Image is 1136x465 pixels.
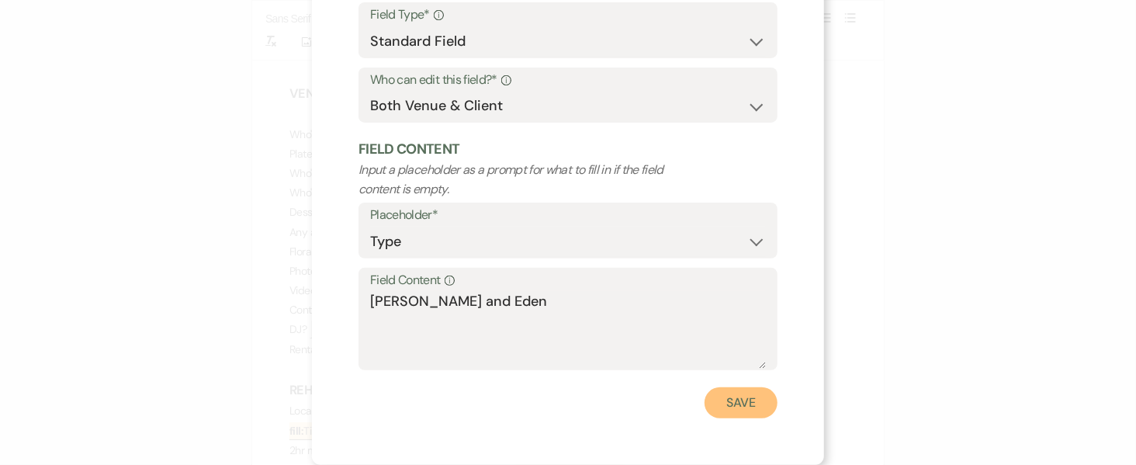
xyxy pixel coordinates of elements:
[370,4,766,26] label: Field Type*
[370,291,766,369] textarea: [PERSON_NAME] and Eden
[370,269,766,292] label: Field Content
[705,387,778,418] button: Save
[358,160,694,200] p: Input a placeholder as a prompt for what to fill in if the field content is empty.
[358,140,778,159] h2: Field Content
[370,204,766,227] label: Placeholder*
[370,69,766,92] label: Who can edit this field?*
